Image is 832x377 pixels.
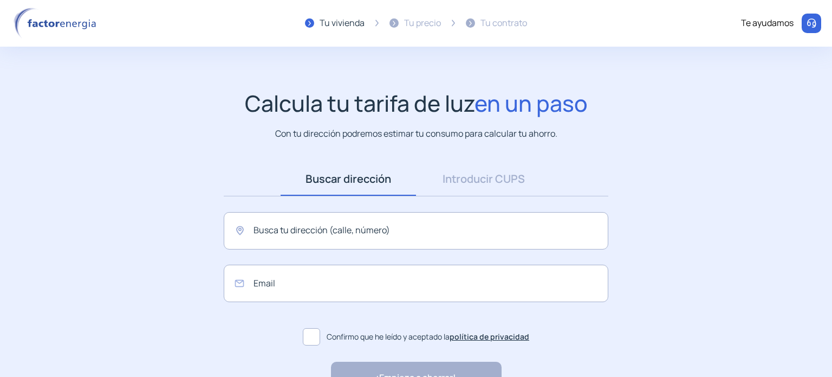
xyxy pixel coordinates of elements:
[245,90,588,117] h1: Calcula tu tarifa de luz
[327,331,529,343] span: Confirmo que he leído y aceptado la
[281,162,416,196] a: Buscar dirección
[480,16,527,30] div: Tu contrato
[416,162,551,196] a: Introducir CUPS
[404,16,441,30] div: Tu precio
[11,8,103,39] img: logo factor
[320,16,365,30] div: Tu vivienda
[450,331,529,342] a: política de privacidad
[741,16,794,30] div: Te ayudamos
[275,127,557,140] p: Con tu dirección podremos estimar tu consumo para calcular tu ahorro.
[806,18,817,29] img: llamar
[474,88,588,118] span: en un paso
